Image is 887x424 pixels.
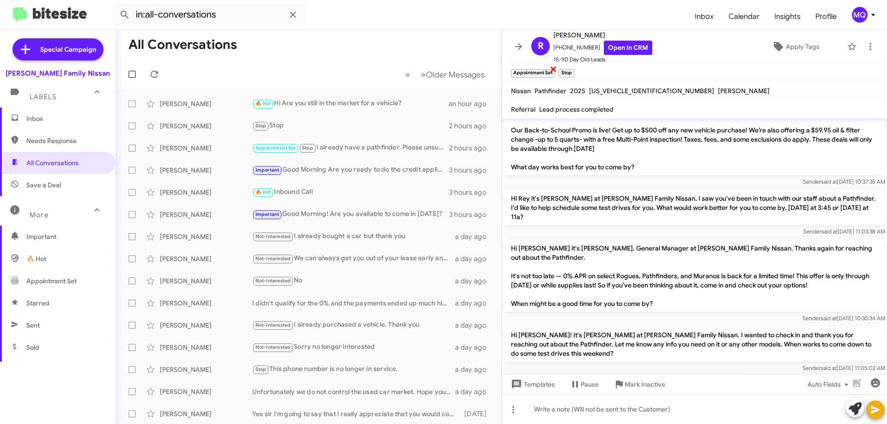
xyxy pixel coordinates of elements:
[449,143,494,153] div: 2 hours ago
[550,63,557,74] span: ×
[160,365,252,374] div: [PERSON_NAME]
[112,4,306,26] input: Search
[255,211,279,217] span: Important
[160,254,252,263] div: [PERSON_NAME]
[40,45,96,54] span: Special Campaign
[26,321,40,330] span: Sent
[604,41,652,55] a: Open in CRM
[449,166,494,175] div: 3 hours ago
[449,99,494,108] div: an hour ago
[252,409,460,418] div: Yes sir I'm going to say that I really appreciate that you would contact me and see if I was sati...
[255,233,291,239] span: Not-Interested
[252,98,449,109] div: Hi Are you still in the market for a vehicle?
[511,87,531,95] span: Nissan
[553,55,652,64] span: 15-90 Day Old Leads
[252,209,449,220] div: Good Morning! Are you available to come in [DATE]?
[786,38,820,55] span: Apply Tags
[449,210,494,219] div: 3 hours ago
[252,253,455,264] div: We can always get you out of your lease early and into a new one
[803,178,885,185] span: Sender [DATE] 10:37:35 AM
[808,3,844,30] span: Profile
[26,254,46,263] span: 🔥 Hot
[26,114,105,123] span: Inbox
[160,166,252,175] div: [PERSON_NAME]
[252,320,455,330] div: I already purchased a vehicle. Thank you
[504,240,885,312] p: Hi [PERSON_NAME] it's [PERSON_NAME], General Manager at [PERSON_NAME] Family Nissan. Thanks again...
[30,211,49,219] span: More
[553,41,652,55] span: [PHONE_NUMBER]
[553,30,652,41] span: [PERSON_NAME]
[511,105,535,113] span: Referral
[539,105,614,113] span: Lead process completed
[160,343,252,352] div: [PERSON_NAME]
[252,143,449,153] div: I already have a pathfinder. Please unsubscribe from receiving text messages.
[511,69,555,78] small: Appointment Set
[559,69,574,78] small: Stop
[26,158,79,167] span: All Conversations
[721,3,767,30] a: Calendar
[255,322,291,328] span: Not-Interested
[802,364,885,371] span: Sender [DATE] 11:05:02 AM
[252,364,455,375] div: This phone number is no longer in service.
[803,228,885,235] span: Sender [DATE] 11:03:38 AM
[538,39,544,54] span: R
[606,376,673,393] button: Mark Inactive
[160,188,252,197] div: [PERSON_NAME]
[160,276,252,286] div: [PERSON_NAME]
[26,343,39,352] span: Sold
[252,120,449,131] div: Stop
[455,343,494,352] div: a day ago
[449,188,494,197] div: 3 hours ago
[255,366,267,372] span: Stop
[400,65,490,84] nav: Page navigation example
[460,409,494,418] div: [DATE]
[160,121,252,131] div: [PERSON_NAME]
[504,94,885,175] p: Hi [PERSON_NAME] it's [PERSON_NAME], General Manager at [PERSON_NAME] Family Nissan. Thanks again...
[255,256,291,262] span: Not-Interested
[26,232,105,241] span: Important
[160,299,252,308] div: [PERSON_NAME]
[26,136,105,145] span: Needs Response
[255,278,291,284] span: Not-Interested
[160,99,252,108] div: [PERSON_NAME]
[426,70,485,80] span: Older Messages
[562,376,606,393] button: Pause
[160,409,252,418] div: [PERSON_NAME]
[255,167,279,173] span: Important
[581,376,599,393] span: Pause
[820,315,837,322] span: said at
[455,299,494,308] div: a day ago
[852,7,868,23] div: MQ
[415,65,490,84] button: Next
[808,376,852,393] span: Auto Fields
[509,376,555,393] span: Templates
[400,65,416,84] button: Previous
[26,299,49,308] span: Starred
[800,376,859,393] button: Auto Fields
[160,387,252,396] div: [PERSON_NAME]
[844,7,877,23] button: MQ
[255,123,267,129] span: Stop
[252,165,449,175] div: Good Morning Are you ready to do the credit application?
[502,376,562,393] button: Templates
[12,38,103,60] a: Special Campaign
[687,3,721,30] span: Inbox
[455,321,494,330] div: a day ago
[455,365,494,374] div: a day ago
[6,69,110,78] div: [PERSON_NAME] Family Nissan
[160,321,252,330] div: [PERSON_NAME]
[504,190,885,225] p: Hi Rey it's [PERSON_NAME] at [PERSON_NAME] Family Nissan. I saw you've been in touch with our sta...
[455,387,494,396] div: a day ago
[255,145,296,151] span: Appointment Set
[252,299,455,308] div: I didn't qualify for the 0% and the payments ended up much higher than I am looking for.
[160,232,252,241] div: [PERSON_NAME]
[821,228,838,235] span: said at
[160,143,252,153] div: [PERSON_NAME]
[455,276,494,286] div: a day ago
[455,232,494,241] div: a day ago
[252,387,455,396] div: Unfortunately we do not control the used car market. Hope you have a GREAT day!
[748,38,843,55] button: Apply Tags
[252,342,455,352] div: Sorry no longer interested
[255,101,271,107] span: 🔥 Hot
